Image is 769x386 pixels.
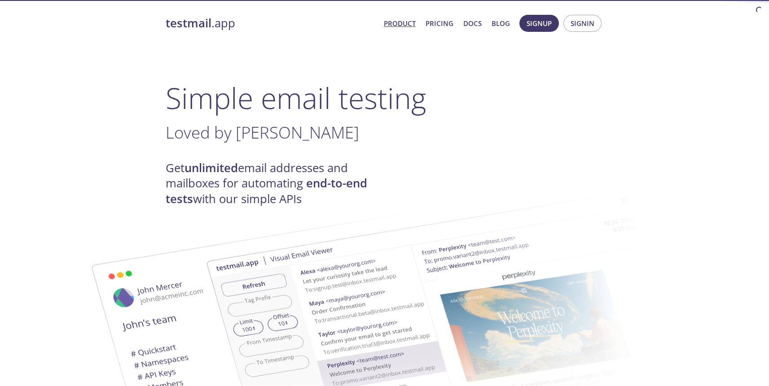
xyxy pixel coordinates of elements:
[166,16,377,31] a: testmail.app
[519,15,559,32] button: Signup
[426,17,453,29] a: Pricing
[563,15,602,32] button: Signin
[463,17,482,29] a: Docs
[571,17,594,29] span: Signin
[384,17,416,29] a: Product
[166,175,367,206] strong: end-to-end tests
[166,160,385,207] h4: Get email addresses and mailboxes for automating with our simple APIs
[166,15,211,31] strong: testmail
[166,121,359,143] span: Loved by [PERSON_NAME]
[185,160,238,176] strong: unlimited
[492,17,510,29] a: Blog
[166,81,604,115] h1: Simple email testing
[527,17,552,29] span: Signup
